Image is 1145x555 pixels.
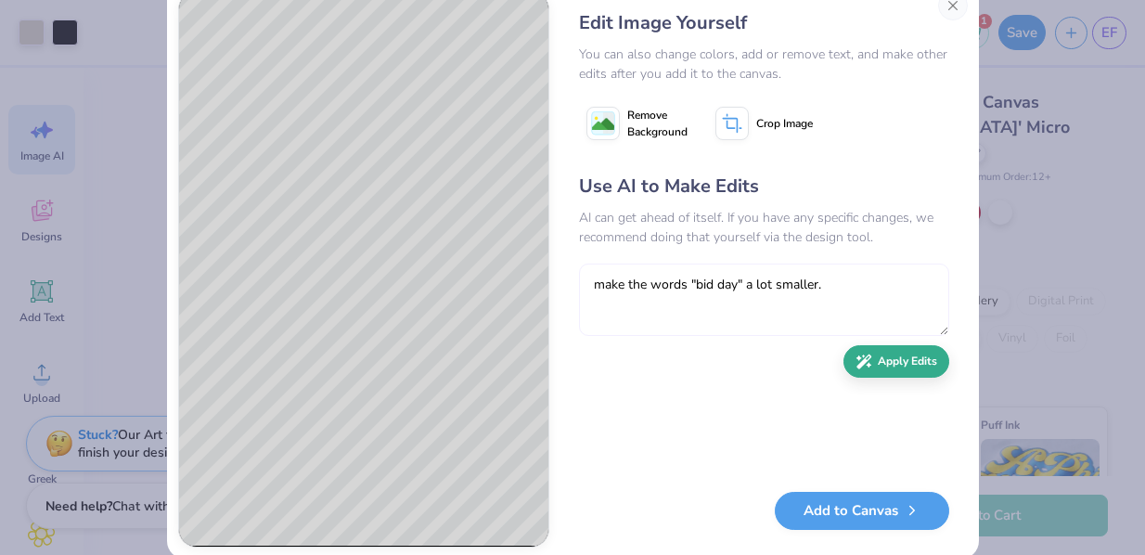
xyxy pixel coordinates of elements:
[843,345,949,378] button: Apply Edits
[579,208,949,247] div: AI can get ahead of itself. If you have any specific changes, we recommend doing that yourself vi...
[579,173,949,200] div: Use AI to Make Edits
[775,492,949,530] button: Add to Canvas
[579,264,949,336] textarea: make the words "bid day" a lot smaller.
[627,107,688,140] span: Remove Background
[579,9,949,37] div: Edit Image Yourself
[708,100,824,147] button: Crop Image
[579,45,949,84] div: You can also change colors, add or remove text, and make other edits after you add it to the canvas.
[756,115,813,132] span: Crop Image
[579,100,695,147] button: Remove Background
